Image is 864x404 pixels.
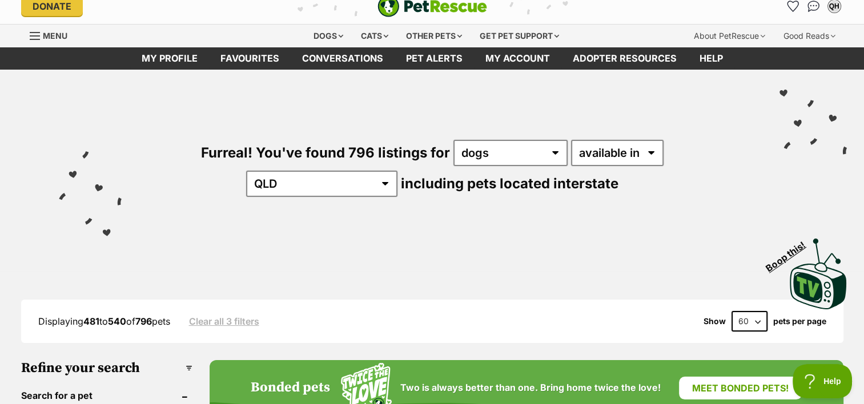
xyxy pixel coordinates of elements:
header: Search for a pet [21,390,192,401]
a: Boop this! [790,228,847,312]
a: Adopter resources [561,47,688,70]
div: Good Reads [775,25,843,47]
img: chat-41dd97257d64d25036548639549fe6c8038ab92f7586957e7f3b1b290dea8141.svg [807,1,819,12]
h4: Bonded pets [251,380,330,396]
a: Meet bonded pets! [679,377,802,399]
div: QH [829,1,840,12]
a: Pet alerts [395,47,474,70]
iframe: Help Scout Beacon - Open [793,364,853,398]
label: pets per page [773,317,826,326]
div: Cats [353,25,396,47]
div: Other pets [398,25,470,47]
span: including pets located interstate [401,175,618,192]
div: Dogs [306,25,351,47]
span: Boop this! [764,232,817,273]
span: Menu [43,31,67,41]
div: Get pet support [472,25,567,47]
span: Show [704,317,726,326]
a: My account [474,47,561,70]
a: Help [688,47,734,70]
span: Displaying to of pets [38,316,170,327]
a: Clear all 3 filters [189,316,259,326]
a: Favourites [209,47,291,70]
span: Two is always better than one. Bring home twice the love! [400,382,661,393]
a: conversations [291,47,395,70]
a: My profile [130,47,209,70]
span: Furreal! You've found 796 listings for [201,144,450,161]
strong: 540 [108,316,126,327]
img: PetRescue TV logo [790,239,847,309]
a: Menu [30,25,75,45]
strong: 481 [83,316,99,327]
strong: 796 [135,316,152,327]
h3: Refine your search [21,360,192,376]
div: About PetRescue [686,25,773,47]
